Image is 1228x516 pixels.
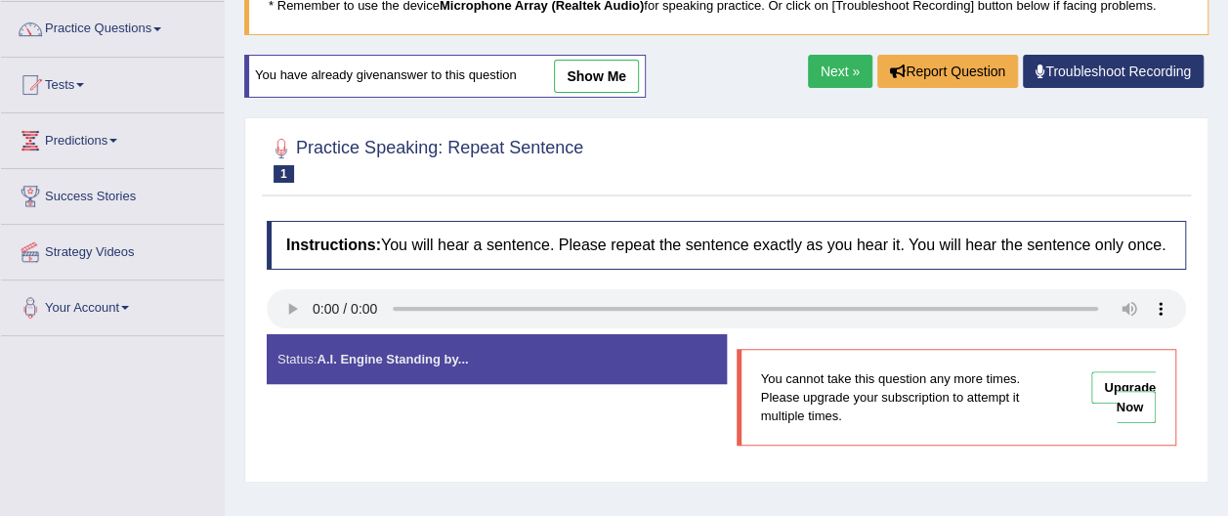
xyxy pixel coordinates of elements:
div: You have already given answer to this question [244,55,646,98]
a: Tests [1,58,224,107]
div: Status: [267,334,727,384]
a: show me [554,60,639,93]
span: 1 [274,165,294,183]
button: Report Question [877,55,1018,88]
a: Upgrade Now [1091,371,1156,422]
a: Strategy Videos [1,225,224,274]
h2: Practice Speaking: Repeat Sentence [267,134,583,183]
b: Instructions: [286,236,381,253]
strong: A.I. Engine Standing by... [317,352,468,366]
a: Troubleshoot Recording [1023,55,1204,88]
p: You cannot take this question any more times. Please upgrade your subscription to attempt it mult... [761,369,1057,425]
a: Predictions [1,113,224,162]
a: Your Account [1,280,224,329]
a: Success Stories [1,169,224,218]
h4: You will hear a sentence. Please repeat the sentence exactly as you hear it. You will hear the se... [267,221,1186,270]
a: Practice Questions [1,2,224,51]
a: Next » [808,55,872,88]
